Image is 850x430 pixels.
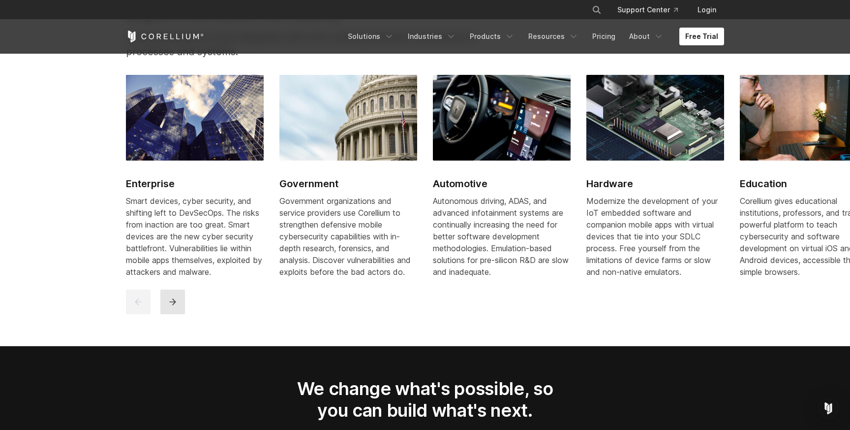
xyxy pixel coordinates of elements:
a: Products [464,28,520,45]
a: Pricing [586,28,621,45]
div: Navigation Menu [580,1,724,19]
button: previous [126,290,151,314]
a: Industries [402,28,462,45]
a: Enterprise Enterprise Smart devices, cyber security, and shifting left to DevSecOps. The risks fr... [126,75,264,290]
a: Corellium Home [126,31,204,42]
a: Solutions [342,28,400,45]
div: Autonomous driving, ADAS, and advanced infotainment systems are continually increasing the need f... [433,195,571,278]
div: Open Intercom Messenger [817,397,840,420]
img: Automotive [433,75,571,161]
div: Smart devices, cyber security, and shifting left to DevSecOps. The risks from inaction are too gr... [126,195,264,278]
img: Enterprise [126,75,264,161]
a: Hardware Hardware Modernize the development of your IoT embedded software and companion mobile ap... [586,75,724,290]
h2: Enterprise [126,176,264,191]
h2: We change what's possible, so you can build what's next. [280,378,570,422]
button: Search [588,1,606,19]
span: Modernize the development of your IoT embedded software and companion mobile apps with virtual de... [586,196,718,277]
div: Navigation Menu [342,28,724,45]
a: Free Trial [679,28,724,45]
a: Support Center [609,1,686,19]
img: Hardware [586,75,724,161]
a: Government Government Government organizations and service providers use Corellium to strengthen ... [279,75,417,290]
h2: Hardware [586,176,724,191]
h2: Automotive [433,176,571,191]
div: Government organizations and service providers use Corellium to strengthen defensive mobile cyber... [279,195,417,278]
a: Automotive Automotive Autonomous driving, ADAS, and advanced infotainment systems are continually... [433,75,571,290]
a: Resources [522,28,584,45]
button: next [160,290,185,314]
img: Government [279,75,417,161]
a: Login [690,1,724,19]
a: About [623,28,669,45]
h2: Government [279,176,417,191]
